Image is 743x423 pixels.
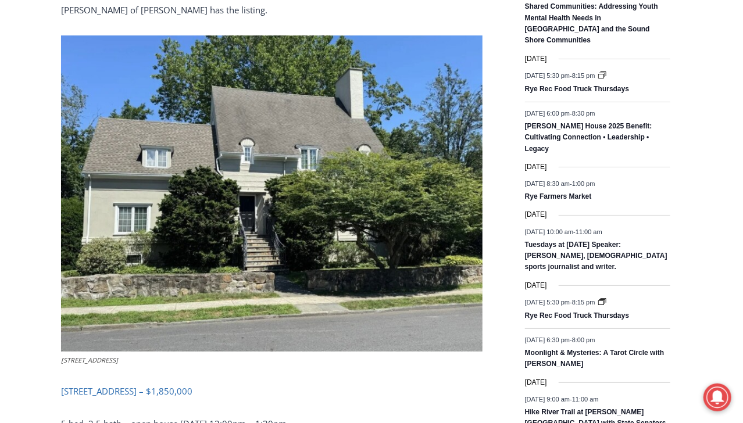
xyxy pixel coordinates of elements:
[304,116,539,142] span: Intern @ [DOMAIN_NAME]
[525,181,595,188] time: -
[525,349,665,369] a: Moonlight & Mysteries: A Tarot Circle with [PERSON_NAME]
[525,73,597,80] time: -
[122,34,162,95] div: Co-sponsored by Westchester County Parks
[280,113,563,145] a: Intern @ [DOMAIN_NAME]
[525,241,667,273] a: Tuesdays at [DATE] Speaker: [PERSON_NAME], [DEMOGRAPHIC_DATA] sports journalist and writer.
[525,377,547,388] time: [DATE]
[1,1,116,116] img: s_800_29ca6ca9-f6cc-433c-a631-14f6620ca39b.jpeg
[525,336,570,343] span: [DATE] 6:30 pm
[525,181,570,188] span: [DATE] 8:30 am
[525,110,595,117] time: -
[525,336,595,343] time: -
[525,162,547,173] time: [DATE]
[525,228,602,235] time: -
[525,73,570,80] span: [DATE] 5:30 pm
[525,122,652,154] a: [PERSON_NAME] House 2025 Benefit: Cultivating Connection • Leadership • Legacy
[1,116,168,145] a: [PERSON_NAME] Read Sanctuary Fall Fest: [DATE]
[525,299,597,306] time: -
[572,110,595,117] span: 8:30 pm
[61,385,192,397] a: [STREET_ADDRESS] – $1,850,000
[572,181,595,188] span: 1:00 pm
[572,73,595,80] span: 8:15 pm
[576,228,602,235] span: 11:00 am
[61,35,483,352] img: 96 Mendota Avenue, Rye
[525,110,570,117] span: [DATE] 6:00 pm
[130,98,133,110] div: /
[61,355,483,365] figcaption: [STREET_ADDRESS]
[525,280,547,291] time: [DATE]
[525,311,629,321] a: Rye Rec Food Truck Thursdays
[572,396,599,403] span: 11:00 am
[525,209,547,220] time: [DATE]
[525,192,592,202] a: Rye Farmers Market
[572,336,595,343] span: 8:00 pm
[135,98,141,110] div: 6
[61,3,483,17] p: [PERSON_NAME] of [PERSON_NAME] has the listing.
[525,53,547,64] time: [DATE]
[525,396,570,403] span: [DATE] 9:00 am
[294,1,549,113] div: "At the 10am stand-up meeting, each intern gets a chance to take [PERSON_NAME] and the other inte...
[122,98,127,110] div: 1
[572,299,595,306] span: 8:15 pm
[525,2,658,45] a: Shared Communities: Addressing Youth Mental Health Needs in [GEOGRAPHIC_DATA] and the Sound Shore...
[525,299,570,306] span: [DATE] 5:30 pm
[525,85,629,94] a: Rye Rec Food Truck Thursdays
[525,228,574,235] span: [DATE] 10:00 am
[9,117,149,144] h4: [PERSON_NAME] Read Sanctuary Fall Fest: [DATE]
[525,396,599,403] time: -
